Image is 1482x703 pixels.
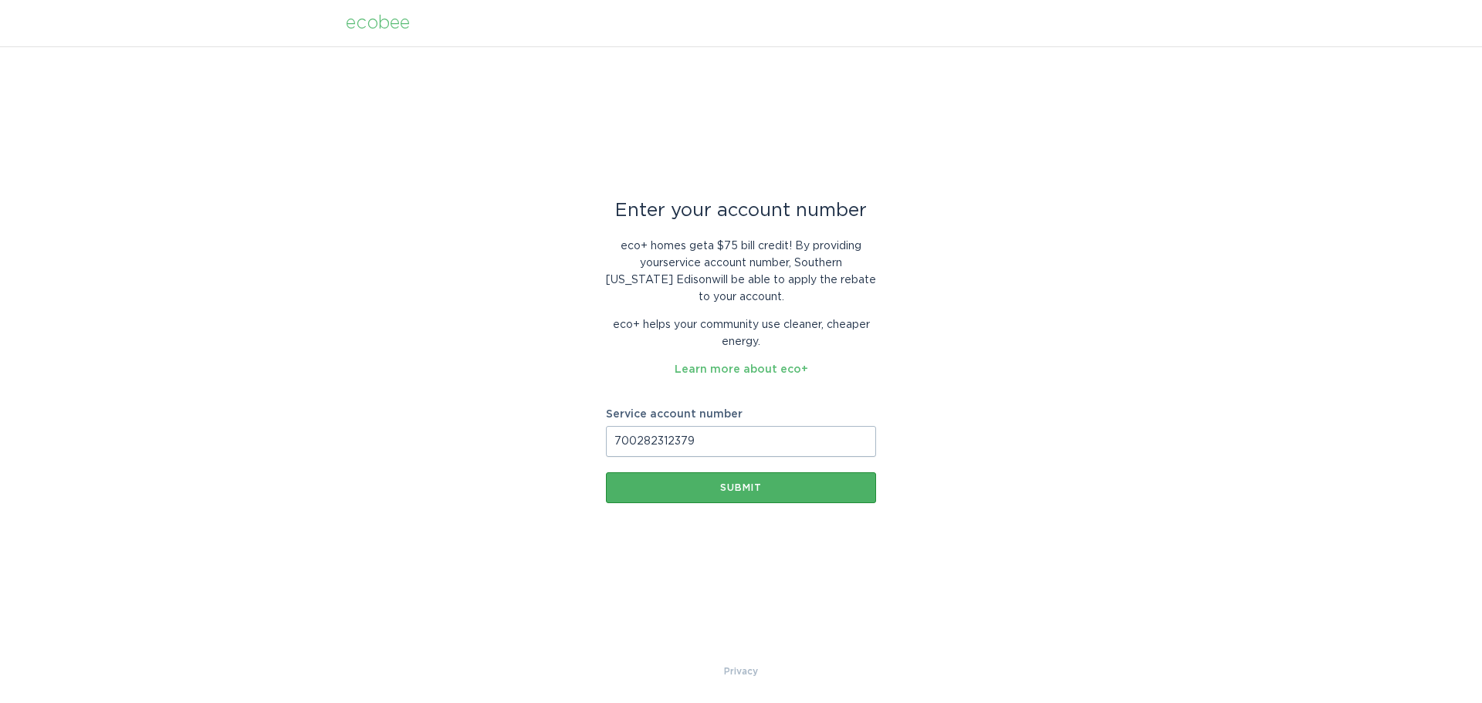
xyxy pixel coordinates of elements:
label: Service account number [606,409,876,420]
p: eco+ helps your community use cleaner, cheaper energy. [606,316,876,350]
div: Submit [614,483,868,492]
div: ecobee [346,15,410,32]
p: eco+ homes get a $75 bill credit ! By providing your service account number , Southern [US_STATE]... [606,238,876,306]
div: Enter your account number [606,202,876,219]
a: Privacy Policy & Terms of Use [724,663,758,680]
a: Learn more about eco+ [675,364,808,375]
button: Submit [606,472,876,503]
